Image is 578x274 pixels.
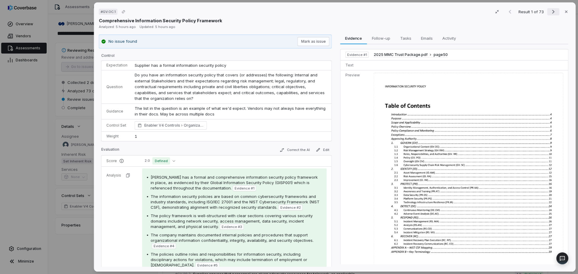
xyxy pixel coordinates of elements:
[106,134,127,139] p: Weight
[101,147,119,154] p: Evaluation
[135,106,327,117] p: The list in the question is an example of what we'd expect. Vendors may not always have everythin...
[222,224,242,229] span: Evidence # 3
[370,34,393,42] span: Follow-up
[101,9,116,14] span: # GV.OC.1
[152,157,170,165] span: Defined
[374,52,448,57] button: 2025 MMC Trust Package.pdfpage50
[99,17,222,24] p: Comprehensive Information Security Policy Framework
[398,34,414,42] span: Tasks
[343,34,365,42] span: Evidence
[142,157,178,165] button: 2.0Defined
[235,186,254,191] span: Evidence # 1
[297,37,329,46] button: Mark as issue
[197,263,218,268] span: Evidence # 5
[106,63,127,68] p: Expectation
[518,8,545,15] p: Result 1 of 73
[135,72,326,101] span: Do you have an information security policy that covers (or addresses) the following: Internal and...
[106,159,135,163] p: Score
[280,205,301,210] span: Evidence # 2
[151,194,319,210] span: The information security policies are based on common cybersecurity frameworks and industry stand...
[154,244,174,248] span: Evidence # 4
[101,53,332,60] p: Control
[108,38,137,45] p: No issue found
[547,8,559,15] button: Next result
[106,123,127,128] p: Control Set
[277,146,312,154] button: Correct the AI
[118,6,129,17] button: Copy link
[151,252,307,267] span: The policies outline roles and responsibilities for information security, including disciplinary ...
[99,25,136,29] span: Analyzed: 5 hours ago
[347,52,367,57] span: Evidence # 1
[106,173,121,178] p: Analysis
[433,52,448,57] span: page 50
[151,175,318,190] span: [PERSON_NAME] has a formal and comprehensive information security policy framework in place, as e...
[151,213,312,229] span: The policy framework is well-structured with clear sections covering various security domains inc...
[144,122,204,128] span: Enabler V4 Controls Organizational Context
[135,63,226,68] span: Supplier has a formal information security policy
[106,109,127,114] p: Guidance
[374,52,427,57] span: 2025 MMC Trust Package.pdf
[135,134,137,139] span: 1
[106,85,127,89] p: Question
[139,25,175,29] span: Updated: 5 hours ago
[151,232,313,243] span: The company maintains documented internal policies and procedures that support organizational inf...
[313,146,332,153] button: Edit
[440,34,458,42] span: Activity
[418,34,435,42] span: Emails
[340,60,371,70] td: Text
